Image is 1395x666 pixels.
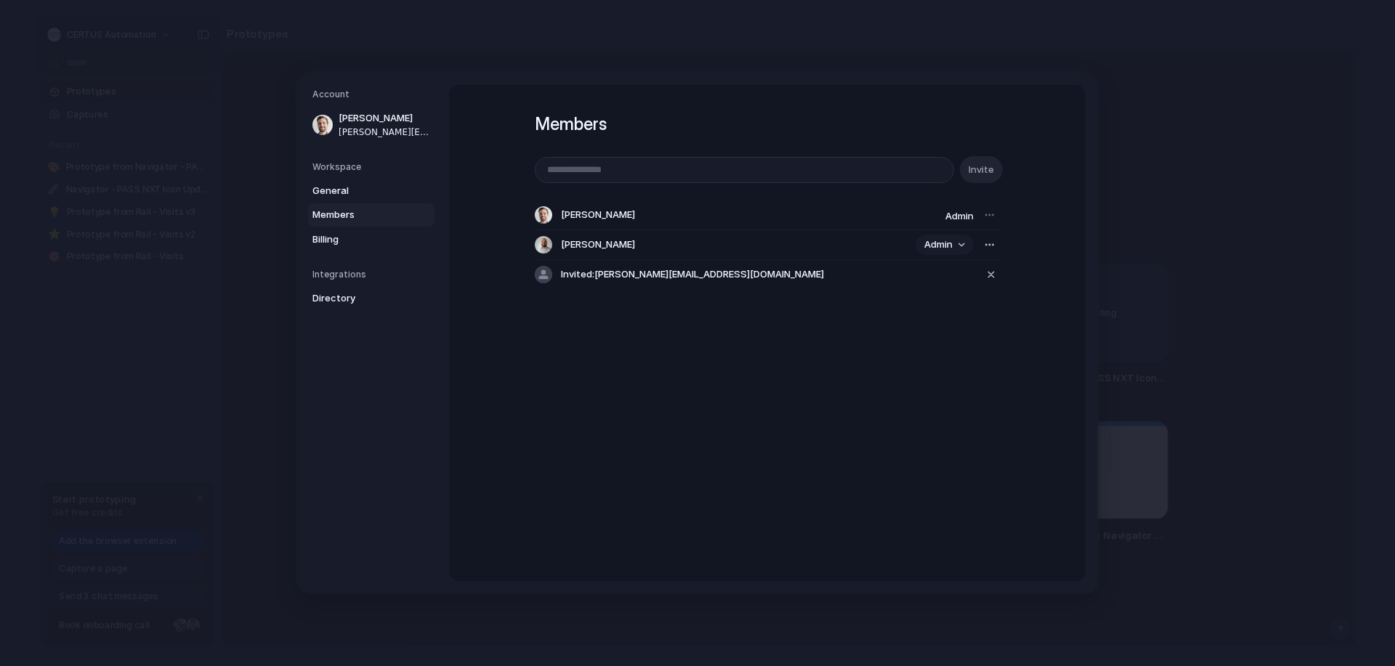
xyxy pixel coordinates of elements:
[535,111,1000,137] h1: Members
[339,111,432,126] span: [PERSON_NAME]
[312,232,405,247] span: Billing
[308,228,434,251] a: Billing
[561,267,824,282] span: Invited: [PERSON_NAME][EMAIL_ADDRESS][DOMAIN_NAME]
[312,291,405,306] span: Directory
[312,161,434,174] h5: Workspace
[312,88,434,101] h5: Account
[312,184,405,198] span: General
[339,126,432,139] span: [PERSON_NAME][EMAIL_ADDRESS][DOMAIN_NAME]
[308,203,434,227] a: Members
[308,287,434,310] a: Directory
[308,179,434,203] a: General
[924,237,953,252] span: Admin
[561,208,635,222] span: [PERSON_NAME]
[312,268,434,281] h5: Integrations
[312,208,405,222] span: Members
[308,107,434,143] a: [PERSON_NAME][PERSON_NAME][EMAIL_ADDRESS][DOMAIN_NAME]
[561,237,635,252] span: [PERSON_NAME]
[915,235,974,255] button: Admin
[945,210,974,222] span: Admin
